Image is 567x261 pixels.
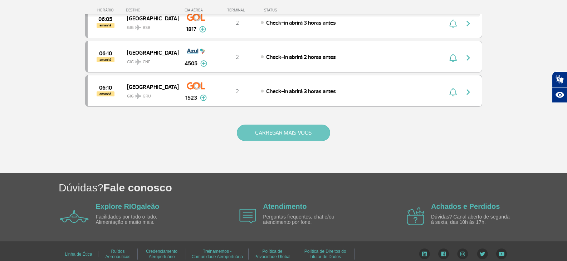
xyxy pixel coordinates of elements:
[143,25,150,31] span: BSB
[239,209,256,224] img: airplane icon
[438,249,449,259] img: Facebook
[65,249,92,259] a: Linha de Ética
[186,25,196,34] span: 1817
[431,202,500,210] a: Achados e Perdidos
[135,25,141,30] img: destiny_airplane.svg
[60,210,89,223] img: airplane icon
[143,59,150,65] span: CNF
[477,249,488,259] img: Twitter
[464,88,473,96] img: seta-direita-painel-voo.svg
[127,14,173,23] span: [GEOGRAPHIC_DATA]
[407,207,424,225] img: airplane icon
[236,19,239,26] span: 2
[59,180,567,195] h1: Dúvidas?
[135,59,141,65] img: destiny_airplane.svg
[552,71,567,87] button: Abrir tradutor de língua de sinais.
[214,8,260,12] div: TERMINAL
[266,54,336,61] span: Check-in abrirá 2 horas antes
[266,88,336,95] span: Check-in abrirá 3 horas antes
[97,57,114,62] span: amanhã
[185,59,197,68] span: 4505
[98,17,112,22] span: 2025-09-30 06:05:00
[260,8,319,12] div: STATUS
[99,85,112,90] span: 2025-09-30 06:10:00
[103,182,172,194] span: Fale conosco
[464,19,473,28] img: seta-direita-painel-voo.svg
[457,249,468,259] img: Instagram
[99,51,112,56] span: 2025-09-30 06:10:00
[96,214,178,225] p: Facilidades por todo o lado. Alimentação e muito mais.
[449,88,457,96] img: sino-painel-voo.svg
[178,8,214,12] div: CIA AÉREA
[96,202,160,210] a: Explore RIOgaleão
[127,21,173,31] span: GIG
[185,94,197,102] span: 1523
[237,125,330,141] button: CARREGAR MAIS VOOS
[127,55,173,65] span: GIG
[263,202,307,210] a: Atendimento
[236,88,239,95] span: 2
[127,89,173,100] span: GIG
[97,91,114,96] span: amanhã
[266,19,336,26] span: Check-in abrirá 3 horas antes
[143,93,151,100] span: GRU
[552,87,567,103] button: Abrir recursos assistivos.
[464,54,473,62] img: seta-direita-painel-voo.svg
[135,93,141,99] img: destiny_airplane.svg
[449,19,457,28] img: sino-painel-voo.svg
[419,249,430,259] img: LinkedIn
[431,214,513,225] p: Dúvidas? Canal aberto de segunda à sexta, das 10h às 17h.
[496,249,507,259] img: YouTube
[449,54,457,62] img: sino-painel-voo.svg
[97,23,114,28] span: amanhã
[552,71,567,103] div: Plugin de acessibilidade da Hand Talk.
[200,60,207,67] img: mais-info-painel-voo.svg
[87,8,126,12] div: HORÁRIO
[127,48,173,57] span: [GEOGRAPHIC_DATA]
[263,214,345,225] p: Perguntas frequentes, chat e/ou atendimento por fone.
[199,26,206,32] img: mais-info-painel-voo.svg
[127,82,173,91] span: [GEOGRAPHIC_DATA]
[126,8,178,12] div: DESTINO
[236,54,239,61] span: 2
[200,95,207,101] img: mais-info-painel-voo.svg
